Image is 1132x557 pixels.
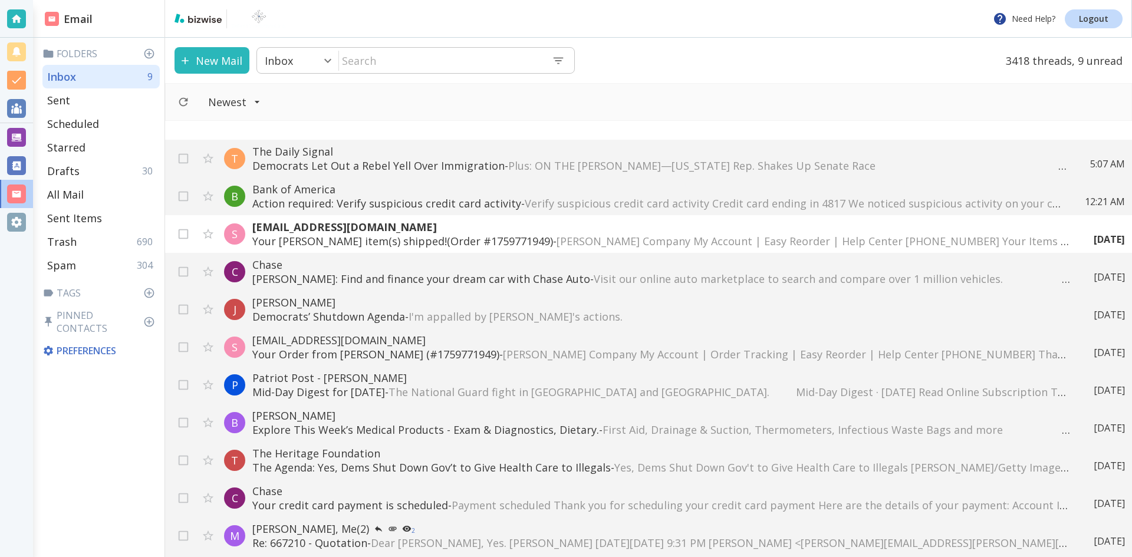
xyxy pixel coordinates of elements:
p: [DATE] [1094,346,1125,359]
div: Preferences [40,340,160,362]
p: Drafts [47,164,80,178]
p: Chase [252,484,1070,498]
p: S [232,227,238,241]
p: Tags [42,286,160,299]
div: Sent Items [42,206,160,230]
p: Democrats’ Shutdown Agenda - [252,309,1070,324]
p: Your Order from [PERSON_NAME] (#1759771949) - [252,347,1070,361]
p: Bank of America [252,182,1061,196]
img: BioTech International [232,9,286,28]
p: Inbox [47,70,76,84]
p: The Agenda: Yes, Dems Shut Down Gov’t to Give Health Care to Illegals - [252,460,1070,474]
button: Filter [196,89,272,115]
h2: Email [45,11,93,27]
p: C [232,265,238,279]
p: Inbox [265,54,293,68]
p: B [231,189,238,203]
p: S [232,340,238,354]
p: 3418 threads, 9 unread [999,47,1123,74]
p: [DATE] [1094,384,1125,397]
a: Logout [1065,9,1123,28]
p: Folders [42,47,160,60]
p: 30 [142,164,157,177]
img: DashboardSidebarEmail.svg [45,12,59,26]
p: Your [PERSON_NAME] item(s) shipped!(Order #1759771949) - [252,234,1070,248]
p: All Mail [47,187,84,202]
p: Democrats Let Out a Rebel Yell Over Immigration - [252,159,1067,173]
input: Search [339,48,542,72]
p: J [233,302,236,317]
p: [PERSON_NAME] [252,408,1070,423]
p: Sent Items [47,211,102,225]
p: [DATE] [1094,497,1125,510]
p: 304 [137,259,157,272]
p: Action required: Verify suspicious credit card activity - [252,196,1061,210]
p: Patriot Post - [PERSON_NAME] [252,371,1070,385]
p: Trash [47,235,77,249]
button: Refresh [173,91,194,113]
button: 2 [397,522,420,536]
p: P [232,378,238,392]
p: 9 [147,70,157,83]
button: New Mail [175,47,249,74]
p: Spam [47,258,76,272]
p: 12:21 AM [1085,195,1125,208]
p: C [232,491,238,505]
p: T [231,151,238,166]
p: Pinned Contacts [42,309,160,335]
span: Plus: ON THE [PERSON_NAME]—[US_STATE] Rep. Shakes Up Senate Race ‌ ‌ ‌ ‌ ‌ ‌ ‌ ‌ ‌ ‌ ‌ ‌ ‌ ‌ ‌ ‌ ... [508,159,1097,173]
div: Drafts30 [42,159,160,183]
p: Logout [1079,15,1108,23]
p: 5:07 AM [1090,157,1125,170]
p: [DATE] [1094,308,1125,321]
p: [DATE] [1094,271,1125,284]
div: Sent [42,88,160,112]
p: Preferences [42,344,157,357]
div: Spam304 [42,253,160,277]
p: T [231,453,238,467]
p: M [230,529,239,543]
p: The Daily Signal [252,144,1067,159]
p: Starred [47,140,85,154]
p: The Heritage Foundation [252,446,1070,460]
p: Mid-Day Digest for [DATE] - [252,385,1070,399]
p: Sent [47,93,70,107]
p: Your credit card payment is scheduled - [252,498,1070,512]
div: Scheduled [42,112,160,136]
div: All Mail [42,183,160,206]
img: bizwise [175,14,222,23]
p: Chase [252,258,1070,272]
p: B [231,416,238,430]
p: 2 [412,528,415,533]
p: [DATE] [1094,459,1125,472]
p: [PERSON_NAME]: Find and finance your dream car with Chase Auto - [252,272,1070,286]
div: Inbox9 [42,65,160,88]
p: Scheduled [47,117,99,131]
p: Re: 667210 - Quotation - [252,536,1070,550]
p: [DATE] [1094,233,1125,246]
div: Starred [42,136,160,159]
p: [DATE] [1094,421,1125,434]
p: 690 [137,235,157,248]
p: [EMAIL_ADDRESS][DOMAIN_NAME] [252,333,1070,347]
p: [PERSON_NAME], Me (2) [252,522,1070,536]
p: [EMAIL_ADDRESS][DOMAIN_NAME] [252,220,1070,234]
p: [DATE] [1094,535,1125,548]
p: [PERSON_NAME] [252,295,1070,309]
div: Trash690 [42,230,160,253]
p: Explore This Week’s Medical Products - Exam & Diagnostics, Dietary. - [252,423,1070,437]
span: I'm appalled by [PERSON_NAME]'s actions. ‌ ‌ ‌ ‌ ‌ ‌ ‌ ‌ ‌ ‌ ‌ ‌ ‌ ‌ ‌ ‌ ‌ ‌ ‌ ‌ ‌ ‌ ‌ ‌ ‌ ‌ ‌ ‌ ... [409,309,855,324]
p: Need Help? [993,12,1055,26]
